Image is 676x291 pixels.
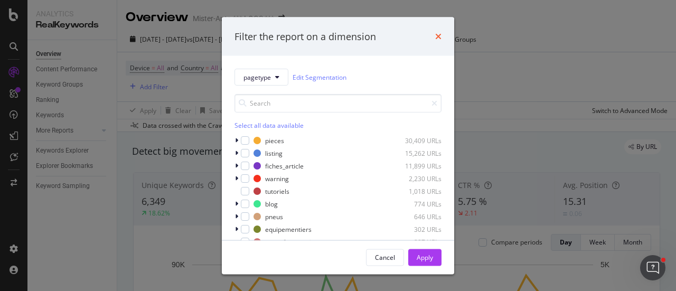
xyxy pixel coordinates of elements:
[222,17,454,274] div: modal
[390,148,442,157] div: 15,262 URLs
[390,224,442,233] div: 302 URLs
[390,186,442,195] div: 1,018 URLs
[390,136,442,145] div: 30,409 URLs
[265,212,283,221] div: pneus
[408,249,442,266] button: Apply
[234,121,442,130] div: Select all data available
[265,148,283,157] div: listing
[390,161,442,170] div: 11,899 URLs
[390,237,442,246] div: 287 URLs
[265,174,289,183] div: warning
[265,186,289,195] div: tutoriels
[265,237,318,246] div: conseils_entretien
[265,136,284,145] div: pieces
[390,174,442,183] div: 2,230 URLs
[234,94,442,112] input: Search
[417,252,433,261] div: Apply
[390,212,442,221] div: 646 URLs
[640,255,665,280] iframe: Intercom live chat
[265,199,278,208] div: blog
[375,252,395,261] div: Cancel
[234,30,376,43] div: Filter the report on a dimension
[234,69,288,86] button: pagetype
[265,161,304,170] div: fiches_article
[243,72,271,81] span: pagetype
[293,71,346,82] a: Edit Segmentation
[390,199,442,208] div: 774 URLs
[366,249,404,266] button: Cancel
[435,30,442,43] div: times
[265,224,312,233] div: equipementiers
